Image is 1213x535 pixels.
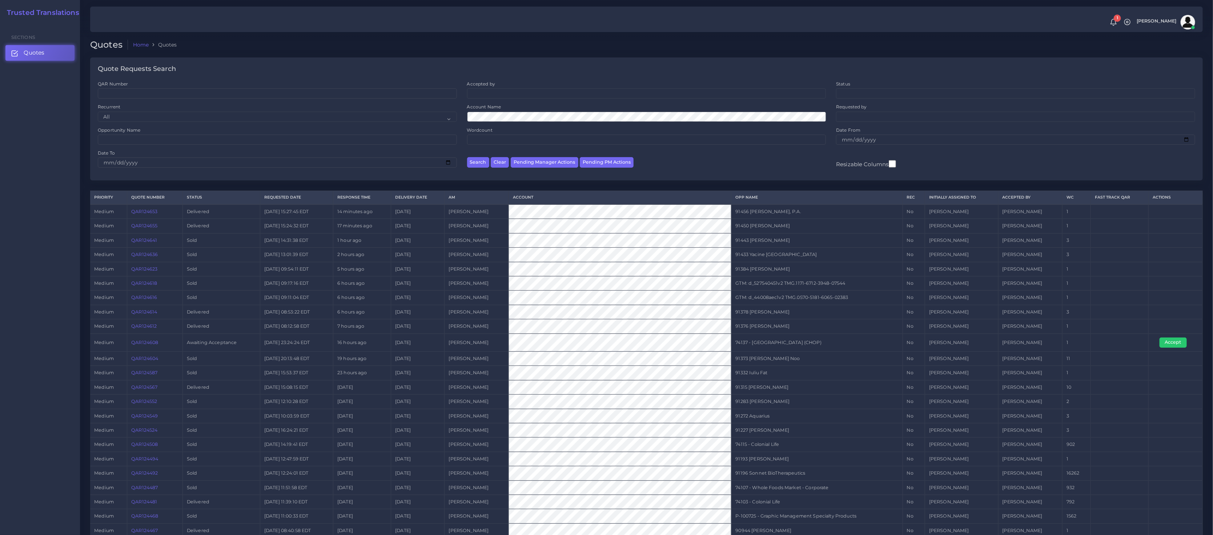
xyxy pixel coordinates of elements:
[333,423,391,437] td: [DATE]
[731,191,903,204] th: Opp Name
[11,35,35,40] span: Sections
[2,9,79,17] a: Trusted Translations
[903,262,925,276] td: No
[445,319,509,334] td: [PERSON_NAME]
[1062,395,1091,409] td: 2
[731,380,903,394] td: 91315 [PERSON_NAME]
[94,427,114,433] span: medium
[94,470,114,476] span: medium
[1160,338,1187,348] button: Accept
[90,40,128,50] h2: Quotes
[260,334,333,351] td: [DATE] 23:24:24 EDT
[333,409,391,423] td: [DATE]
[998,366,1062,380] td: [PERSON_NAME]
[445,395,509,409] td: [PERSON_NAME]
[925,248,998,262] td: [PERSON_NAME]
[333,262,391,276] td: 5 hours ago
[260,480,333,495] td: [DATE] 11:51:58 EDT
[182,395,260,409] td: Sold
[333,319,391,334] td: 7 hours ago
[182,366,260,380] td: Sold
[731,233,903,247] td: 91443 [PERSON_NAME]
[925,291,998,305] td: [PERSON_NAME]
[182,204,260,219] td: Delivered
[1062,262,1091,276] td: 1
[1062,452,1091,466] td: 1
[94,323,114,329] span: medium
[333,219,391,233] td: 17 minutes ago
[731,305,903,319] td: 91378 [PERSON_NAME]
[333,291,391,305] td: 6 hours ago
[445,480,509,495] td: [PERSON_NAME]
[998,395,1062,409] td: [PERSON_NAME]
[90,191,127,204] th: Priority
[260,409,333,423] td: [DATE] 10:03:59 EDT
[391,466,445,480] td: [DATE]
[903,452,925,466] td: No
[903,219,925,233] td: No
[391,319,445,334] td: [DATE]
[131,323,157,329] a: QAR124612
[333,276,391,290] td: 6 hours ago
[131,413,158,419] a: QAR124549
[391,248,445,262] td: [DATE]
[925,219,998,233] td: [PERSON_NAME]
[998,380,1062,394] td: [PERSON_NAME]
[925,423,998,437] td: [PERSON_NAME]
[925,319,998,334] td: [PERSON_NAME]
[127,191,183,204] th: Quote Number
[998,191,1062,204] th: Accepted by
[1062,291,1091,305] td: 1
[998,423,1062,437] td: [PERSON_NAME]
[182,219,260,233] td: Delivered
[94,252,114,257] span: medium
[731,204,903,219] td: 91456 [PERSON_NAME], P.A.
[131,528,158,533] a: QAR124467
[333,495,391,509] td: [DATE]
[445,219,509,233] td: [PERSON_NAME]
[925,262,998,276] td: [PERSON_NAME]
[333,480,391,495] td: [DATE]
[391,423,445,437] td: [DATE]
[1062,276,1091,290] td: 1
[731,423,903,437] td: 91227 [PERSON_NAME]
[836,104,867,110] label: Requested by
[903,233,925,247] td: No
[260,233,333,247] td: [DATE] 14:31:38 EDT
[998,351,1062,366] td: [PERSON_NAME]
[391,204,445,219] td: [DATE]
[131,442,158,447] a: QAR124508
[731,409,903,423] td: 91272 Aquarius
[94,399,114,404] span: medium
[94,309,114,315] span: medium
[391,276,445,290] td: [DATE]
[1062,495,1091,509] td: 792
[182,319,260,334] td: Delivered
[731,466,903,480] td: 91196 Sonnet BioTherapeutics
[731,291,903,305] td: GTM: d_44008aec1v2 TMG.0570-5181-6065-02383
[182,291,260,305] td: Sold
[333,334,391,351] td: 16 hours ago
[182,480,260,495] td: Sold
[391,452,445,466] td: [DATE]
[260,380,333,394] td: [DATE] 15:08:15 EDT
[580,157,634,168] button: Pending PM Actions
[1149,191,1203,204] th: Actions
[491,157,509,168] button: Clear
[131,280,157,286] a: QAR124618
[998,495,1062,509] td: [PERSON_NAME]
[731,319,903,334] td: 91376 [PERSON_NAME]
[445,248,509,262] td: [PERSON_NAME]
[1062,380,1091,394] td: 10
[925,438,998,452] td: [PERSON_NAME]
[94,356,114,361] span: medium
[182,380,260,394] td: Delivered
[131,223,157,228] a: QAR124655
[903,191,925,204] th: REC
[131,356,158,361] a: QAR124604
[1062,305,1091,319] td: 3
[1062,233,1091,247] td: 3
[467,157,489,168] button: Search
[998,409,1062,423] td: [PERSON_NAME]
[98,127,140,133] label: Opportunity Name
